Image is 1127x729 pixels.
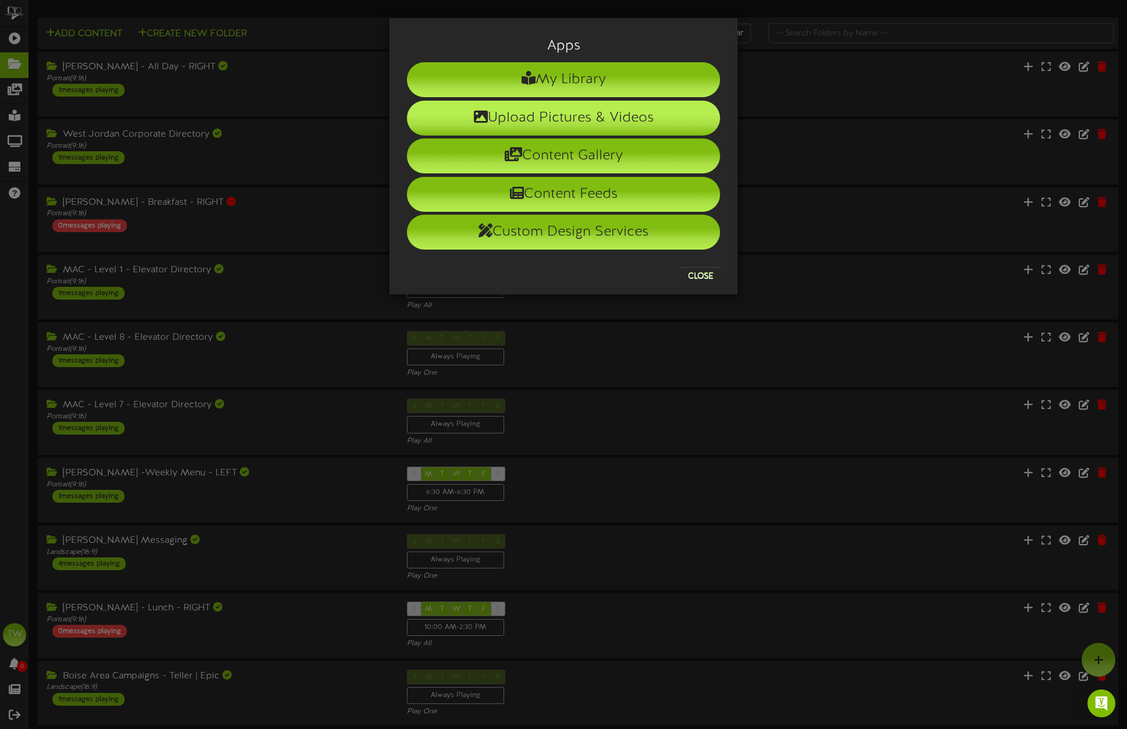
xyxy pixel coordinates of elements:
button: Close [681,267,720,286]
li: Content Feeds [407,177,720,212]
li: Content Gallery [407,138,720,173]
li: Custom Design Services [407,215,720,250]
li: My Library [407,62,720,97]
div: Open Intercom Messenger [1087,689,1115,717]
li: Upload Pictures & Videos [407,101,720,136]
h3: Apps [407,38,720,54]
